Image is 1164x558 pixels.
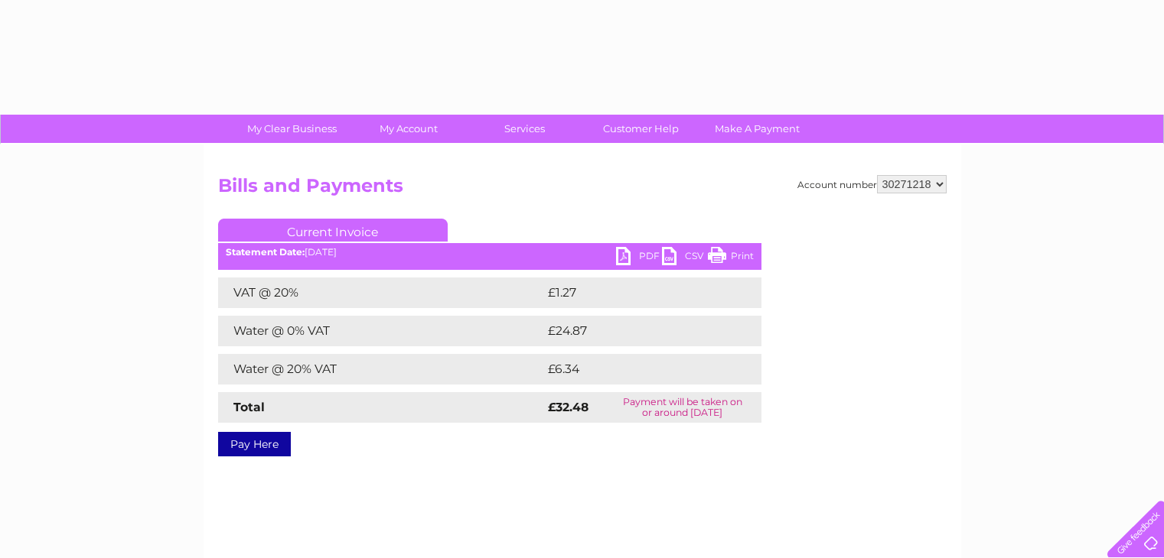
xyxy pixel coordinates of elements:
td: £6.34 [544,354,725,384]
h2: Bills and Payments [218,175,947,204]
td: £1.27 [544,277,723,308]
b: Statement Date: [226,246,305,258]
div: [DATE] [218,247,761,258]
td: VAT @ 20% [218,277,544,308]
a: Make A Payment [694,115,820,143]
td: Water @ 0% VAT [218,316,544,346]
a: My Account [345,115,471,143]
strong: Total [233,400,265,414]
a: Current Invoice [218,219,448,242]
a: Print [708,247,754,269]
a: PDF [616,247,662,269]
a: My Clear Business [229,115,355,143]
div: Account number [797,175,947,193]
td: Water @ 20% VAT [218,354,544,384]
a: Services [461,115,588,143]
td: £24.87 [544,316,731,346]
a: Customer Help [578,115,704,143]
a: CSV [662,247,708,269]
strong: £32.48 [548,400,589,414]
a: Pay Here [218,432,291,456]
td: Payment will be taken on or around [DATE] [604,392,761,423]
